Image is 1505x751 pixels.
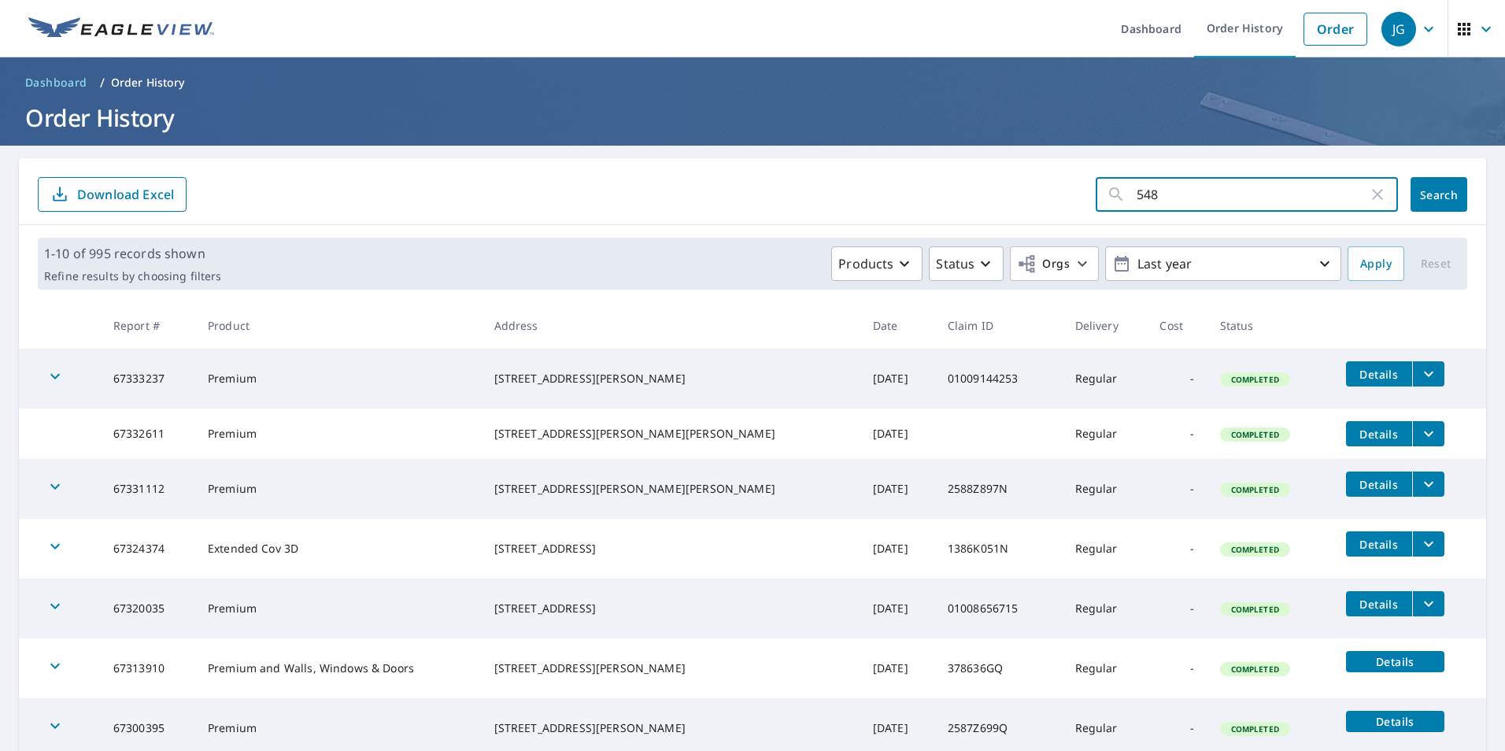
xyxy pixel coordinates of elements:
[1207,302,1333,349] th: Status
[935,638,1063,698] td: 378636GQ
[1412,472,1444,497] button: filesDropdownBtn-67331112
[101,349,195,409] td: 67333237
[1355,477,1403,492] span: Details
[1063,349,1148,409] td: Regular
[101,409,195,459] td: 67332611
[1222,723,1289,734] span: Completed
[1063,519,1148,579] td: Regular
[195,579,482,638] td: Premium
[494,371,848,387] div: [STREET_ADDRESS][PERSON_NAME]
[1355,714,1435,729] span: Details
[860,638,935,698] td: [DATE]
[1303,13,1367,46] a: Order
[111,75,185,91] p: Order History
[1411,177,1467,212] button: Search
[195,302,482,349] th: Product
[195,459,482,519] td: Premium
[77,186,174,203] p: Download Excel
[195,638,482,698] td: Premium and Walls, Windows & Doors
[1222,544,1289,555] span: Completed
[929,246,1004,281] button: Status
[1147,349,1207,409] td: -
[482,302,860,349] th: Address
[1346,421,1412,446] button: detailsBtn-67332611
[494,541,848,557] div: [STREET_ADDRESS]
[1412,361,1444,387] button: filesDropdownBtn-67333237
[1355,597,1403,612] span: Details
[1010,246,1099,281] button: Orgs
[831,246,923,281] button: Products
[1147,579,1207,638] td: -
[935,349,1063,409] td: 01009144253
[1355,537,1403,552] span: Details
[494,720,848,736] div: [STREET_ADDRESS][PERSON_NAME]
[101,519,195,579] td: 67324374
[1063,409,1148,459] td: Regular
[860,459,935,519] td: [DATE]
[1063,459,1148,519] td: Regular
[1355,367,1403,382] span: Details
[1346,361,1412,387] button: detailsBtn-67333237
[1355,654,1435,669] span: Details
[1346,711,1444,732] button: detailsBtn-67300395
[195,409,482,459] td: Premium
[44,269,221,283] p: Refine results by choosing filters
[1131,250,1315,278] p: Last year
[935,519,1063,579] td: 1386K051N
[1412,591,1444,616] button: filesDropdownBtn-67320035
[860,409,935,459] td: [DATE]
[1147,409,1207,459] td: -
[1222,664,1289,675] span: Completed
[1412,531,1444,557] button: filesDropdownBtn-67324374
[860,302,935,349] th: Date
[1222,484,1289,495] span: Completed
[1222,374,1289,385] span: Completed
[44,244,221,263] p: 1-10 of 995 records shown
[1346,651,1444,672] button: detailsBtn-67313910
[494,601,848,616] div: [STREET_ADDRESS]
[860,579,935,638] td: [DATE]
[101,638,195,698] td: 67313910
[1355,427,1403,442] span: Details
[935,302,1063,349] th: Claim ID
[1222,429,1289,440] span: Completed
[1381,12,1416,46] div: JG
[1063,579,1148,638] td: Regular
[494,426,848,442] div: [STREET_ADDRESS][PERSON_NAME][PERSON_NAME]
[1147,459,1207,519] td: -
[19,70,1486,95] nav: breadcrumb
[19,70,94,95] a: Dashboard
[494,481,848,497] div: [STREET_ADDRESS][PERSON_NAME][PERSON_NAME]
[100,73,105,92] li: /
[1017,254,1070,274] span: Orgs
[494,660,848,676] div: [STREET_ADDRESS][PERSON_NAME]
[1222,604,1289,615] span: Completed
[101,302,195,349] th: Report #
[1063,638,1148,698] td: Regular
[935,579,1063,638] td: 01008656715
[19,102,1486,134] h1: Order History
[860,519,935,579] td: [DATE]
[860,349,935,409] td: [DATE]
[1147,519,1207,579] td: -
[838,254,893,273] p: Products
[1346,591,1412,616] button: detailsBtn-67320035
[1360,254,1392,274] span: Apply
[101,579,195,638] td: 67320035
[1423,187,1455,202] span: Search
[1348,246,1404,281] button: Apply
[38,177,187,212] button: Download Excel
[1147,302,1207,349] th: Cost
[101,459,195,519] td: 67331112
[195,519,482,579] td: Extended Cov 3D
[1105,246,1341,281] button: Last year
[25,75,87,91] span: Dashboard
[1147,638,1207,698] td: -
[1063,302,1148,349] th: Delivery
[28,17,214,41] img: EV Logo
[936,254,974,273] p: Status
[1137,172,1368,216] input: Address, Report #, Claim ID, etc.
[195,349,482,409] td: Premium
[1346,531,1412,557] button: detailsBtn-67324374
[935,459,1063,519] td: 2588Z897N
